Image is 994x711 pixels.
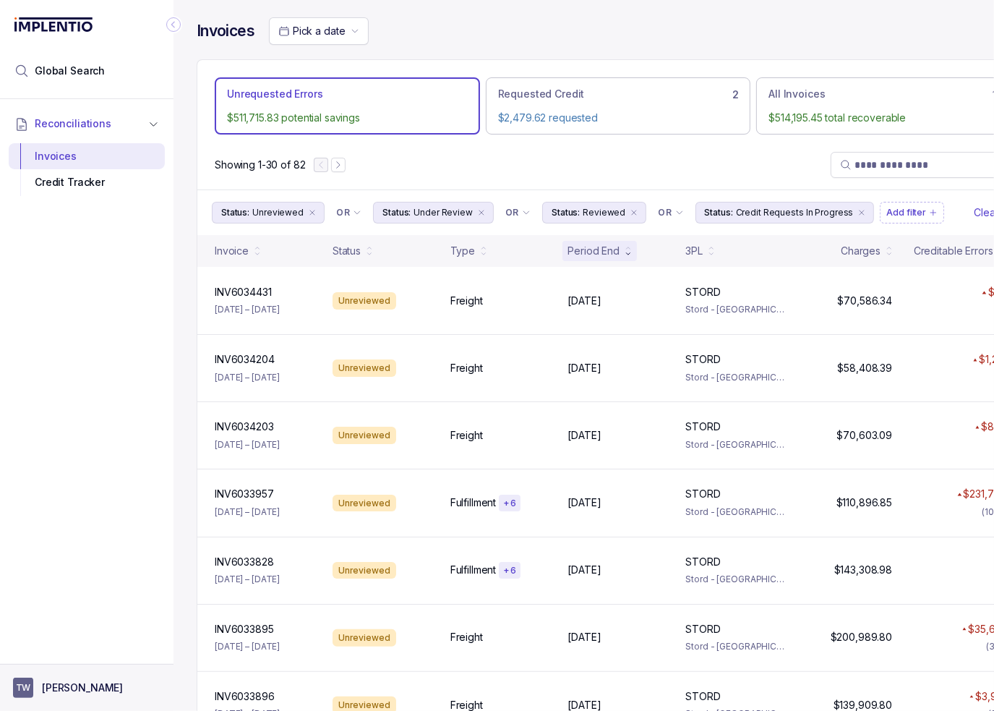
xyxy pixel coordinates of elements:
search: Date Range Picker [278,24,345,38]
p: STORD [685,622,720,637]
div: Unreviewed [333,292,396,310]
span: User initials [13,678,33,698]
li: Filter Chip Connector undefined [505,207,531,218]
p: Requested Credit [498,87,585,101]
p: $2,479.62 requested [498,111,739,125]
p: INV6034431 [215,285,272,299]
button: Filter Chip Connector undefined [652,203,689,223]
p: $70,586.34 [838,294,893,308]
p: Freight [450,294,483,308]
p: STORD [685,487,720,501]
p: STORD [685,420,720,434]
span: Global Search [35,64,105,78]
button: Filter Chip Connector undefined [500,203,536,223]
p: $110,896.85 [836,495,892,510]
p: Stord - [GEOGRAPHIC_DATA] [685,572,786,587]
p: $143,308.98 [834,563,892,577]
div: remove content [856,207,867,218]
p: [DATE] [568,428,601,443]
button: Filter Chip Add filter [880,202,944,223]
p: INV6033828 [215,555,274,569]
p: [DATE] [568,361,601,375]
div: Period End [568,244,620,258]
button: Filter Chip Reviewed [542,202,646,223]
p: Under Review [414,205,473,220]
div: Unreviewed [333,359,396,377]
p: [DATE] – [DATE] [215,505,280,519]
div: remove content [628,207,640,218]
p: $58,408.39 [838,361,893,375]
p: [PERSON_NAME] [42,681,123,695]
p: [DATE] – [DATE] [215,302,280,317]
span: Pick a date [293,25,345,37]
button: Filter Chip Connector undefined [330,203,367,223]
p: INV6033957 [215,487,274,501]
div: Invoices [20,143,153,169]
p: Freight [450,361,483,375]
p: + 6 [503,565,516,576]
p: [DATE] [568,630,601,644]
p: Credit Requests In Progress [736,205,854,220]
p: INV6034203 [215,420,274,434]
p: Stord - [GEOGRAPHIC_DATA] [685,370,786,385]
span: Reconciliations [35,116,111,131]
p: Unreviewed [252,205,304,220]
button: Reconciliations [9,108,165,140]
p: STORD [685,555,720,569]
img: red pointer upwards [982,291,986,294]
p: STORD [685,689,720,704]
p: Status: [705,205,733,220]
p: Freight [450,428,483,443]
p: $511,715.83 potential savings [227,111,468,125]
button: Filter Chip Under Review [373,202,494,223]
p: INV6033896 [215,689,275,704]
p: [DATE] – [DATE] [215,438,280,452]
div: Remaining page entries [215,158,305,172]
button: User initials[PERSON_NAME] [13,678,160,698]
p: Showing 1-30 of 82 [215,158,305,172]
p: Reviewed [583,205,625,220]
div: Reconciliations [9,140,165,199]
div: Invoice [215,244,249,258]
p: OR [658,207,672,218]
h4: Invoices [197,21,254,41]
p: STORD [685,285,720,299]
li: Filter Chip Connector undefined [336,207,361,218]
p: [DATE] – [DATE] [215,572,280,587]
div: Credit Tracker [20,169,153,195]
div: 3PL [685,244,703,258]
p: INV6034204 [215,352,275,367]
p: Stord - [GEOGRAPHIC_DATA] [685,302,786,317]
p: STORD [685,352,720,367]
p: Fulfillment [450,495,496,510]
p: Status: [221,205,249,220]
p: [DATE] – [DATE] [215,639,280,654]
div: Collapse Icon [165,16,182,33]
p: + 6 [503,498,516,509]
div: Type [450,244,475,258]
img: red pointer upwards [969,695,974,699]
img: red pointer upwards [975,425,980,429]
p: $70,603.09 [837,428,893,443]
img: red pointer upwards [962,627,967,631]
div: Charges [841,244,881,258]
button: Filter Chip Credit Requests In Progress [695,202,875,223]
p: Stord - [GEOGRAPHIC_DATA] [685,438,786,452]
img: red pointer upwards [973,358,977,362]
p: Freight [450,630,483,644]
p: Status: [552,205,580,220]
button: Date Range Picker [269,17,369,45]
div: remove content [476,207,487,218]
p: INV6033895 [215,622,274,637]
p: Stord - [GEOGRAPHIC_DATA] [685,639,786,654]
p: [DATE] [568,294,601,308]
div: Unreviewed [333,495,396,512]
button: Filter Chip Unreviewed [212,202,325,223]
ul: Filter Group [212,202,971,223]
p: OR [505,207,519,218]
